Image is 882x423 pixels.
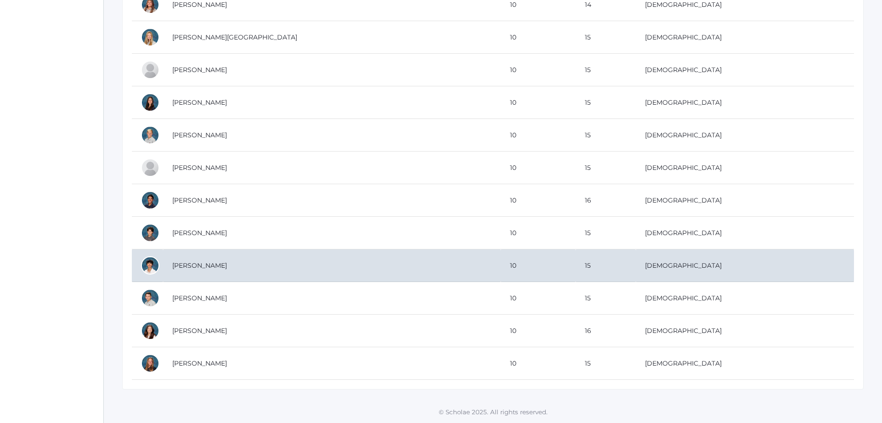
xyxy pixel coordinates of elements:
td: 10 [501,347,576,380]
div: Ethan Scheinfarb [141,256,159,275]
td: [PERSON_NAME] [163,347,501,380]
td: [PERSON_NAME] [163,282,501,315]
td: [DEMOGRAPHIC_DATA] [636,249,854,282]
td: 10 [501,119,576,152]
td: 10 [501,21,576,54]
td: 15 [576,21,636,54]
div: Joshua Luz [141,126,159,144]
td: 15 [576,282,636,315]
td: [DEMOGRAPHIC_DATA] [636,347,854,380]
td: [PERSON_NAME][GEOGRAPHIC_DATA] [163,21,501,54]
td: 10 [501,282,576,315]
td: [DEMOGRAPHIC_DATA] [636,315,854,347]
div: Patrick Ortega [141,191,159,209]
td: 16 [576,315,636,347]
td: [PERSON_NAME] [163,152,501,184]
td: [DEMOGRAPHIC_DATA] [636,217,854,249]
td: 10 [501,249,576,282]
div: Joshua La Russo [141,61,159,79]
td: 16 [576,184,636,217]
td: [DEMOGRAPHIC_DATA] [636,119,854,152]
td: [PERSON_NAME] [163,184,501,217]
td: [PERSON_NAME] [163,249,501,282]
td: 10 [501,54,576,86]
td: 10 [501,86,576,119]
td: 15 [576,152,636,184]
div: Rowan Salazar [141,224,159,242]
td: 15 [576,54,636,86]
td: [DEMOGRAPHIC_DATA] [636,21,854,54]
div: Eva Noyes [141,158,159,177]
td: 15 [576,347,636,380]
td: [DEMOGRAPHIC_DATA] [636,152,854,184]
div: Abigail Watters [141,354,159,372]
div: Sienna Hein [141,28,159,46]
td: [PERSON_NAME] [163,86,501,119]
td: 10 [501,217,576,249]
div: Vincent Turk [141,289,159,307]
td: [PERSON_NAME] [163,119,501,152]
td: [DEMOGRAPHIC_DATA] [636,86,854,119]
td: [DEMOGRAPHIC_DATA] [636,54,854,86]
td: 10 [501,315,576,347]
td: 15 [576,119,636,152]
div: Brynn Vos [141,321,159,340]
div: Alayna Logan [141,93,159,112]
p: © Scholae 2025. All rights reserved. [104,407,882,417]
td: [DEMOGRAPHIC_DATA] [636,184,854,217]
td: 15 [576,217,636,249]
td: [DEMOGRAPHIC_DATA] [636,282,854,315]
td: [PERSON_NAME] [163,315,501,347]
td: 10 [501,152,576,184]
td: 15 [576,249,636,282]
td: 15 [576,86,636,119]
td: [PERSON_NAME] [163,54,501,86]
td: [PERSON_NAME] [163,217,501,249]
td: 10 [501,184,576,217]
